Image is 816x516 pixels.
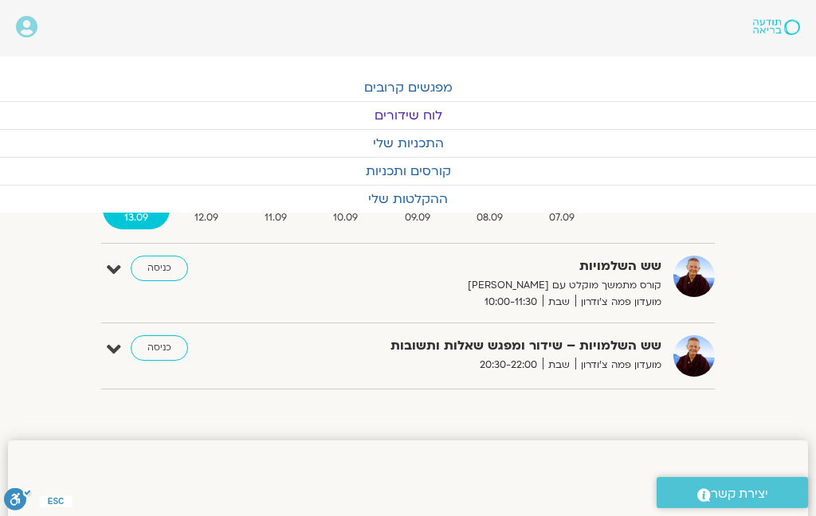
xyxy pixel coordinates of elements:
a: כניסה [131,256,188,281]
span: מועדון פמה צ'ודרון [575,357,661,373]
span: 09.09 [383,209,452,226]
span: שבת [543,357,575,373]
p: קורס מתמשך מוקלט עם [PERSON_NAME] [319,277,661,294]
span: שבת [543,294,575,311]
span: 07.09 [528,209,596,226]
strong: שש השלמויות – שידור ומפגש שאלות ותשובות [319,335,661,357]
span: 08.09 [455,209,524,226]
a: יצירת קשר [657,477,808,508]
span: 13.09 [103,209,170,226]
span: יצירת קשר [711,483,768,505]
span: 10.09 [312,209,379,226]
span: 12.09 [173,209,240,226]
a: כניסה [131,335,188,361]
span: מועדון פמה צ'ודרון [575,294,661,311]
span: 10:00-11:30 [479,294,543,311]
strong: שש השלמויות [319,256,661,277]
span: 11.09 [243,209,308,226]
span: 20:30-22:00 [474,357,543,373]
